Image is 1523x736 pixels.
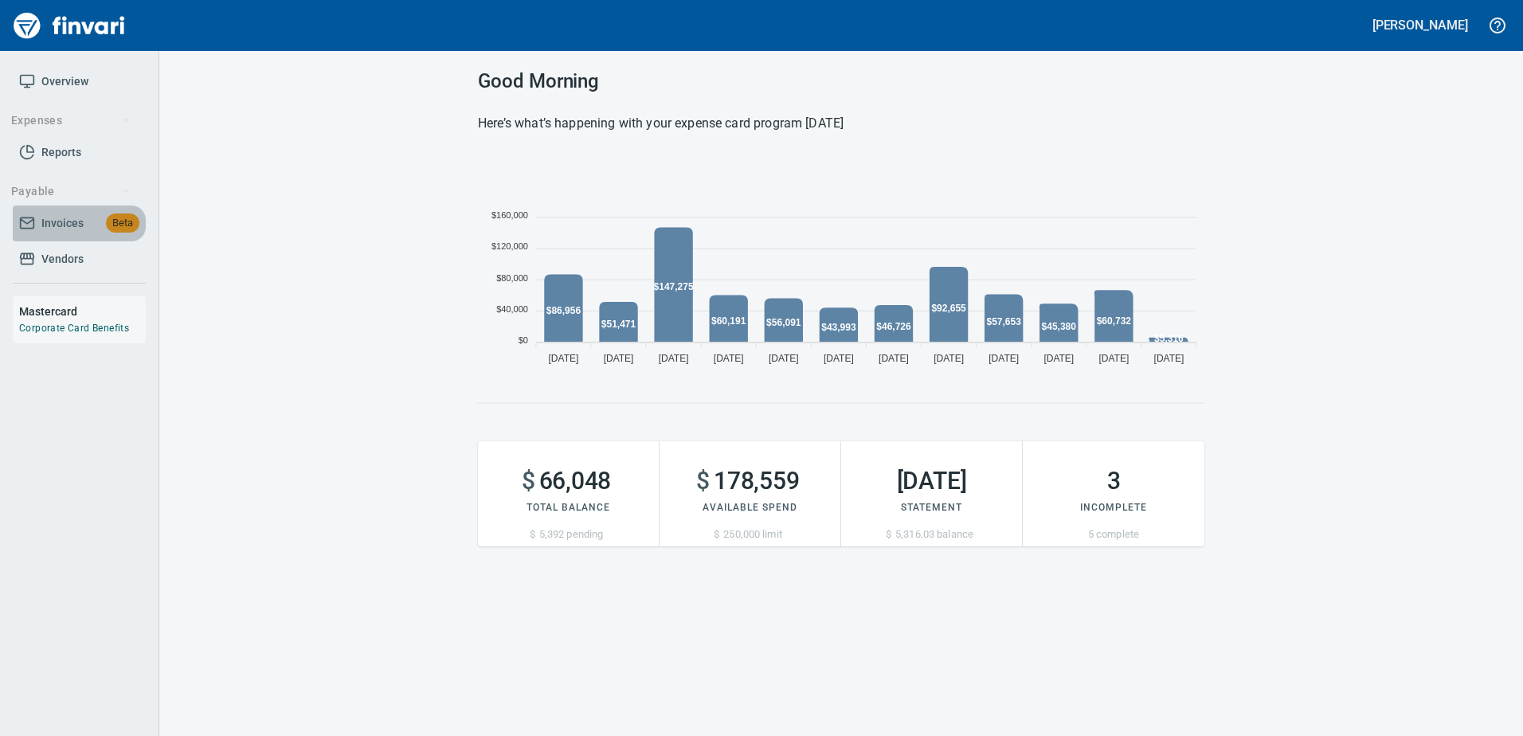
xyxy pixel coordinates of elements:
[478,112,1204,135] h6: Here’s what’s happening with your expense card program [DATE]
[41,213,84,233] span: Invoices
[989,353,1019,364] tspan: [DATE]
[11,182,131,202] span: Payable
[519,335,528,345] tspan: $0
[41,143,81,162] span: Reports
[41,72,88,92] span: Overview
[824,353,854,364] tspan: [DATE]
[478,70,1204,92] h3: Good Morning
[41,249,84,269] span: Vendors
[496,273,528,283] tspan: $80,000
[491,210,528,220] tspan: $160,000
[659,353,689,364] tspan: [DATE]
[1368,13,1472,37] button: [PERSON_NAME]
[1043,353,1074,364] tspan: [DATE]
[13,135,146,170] a: Reports
[934,353,964,364] tspan: [DATE]
[5,177,138,206] button: Payable
[19,323,129,334] a: Corporate Card Benefits
[714,353,744,364] tspan: [DATE]
[491,241,528,251] tspan: $120,000
[769,353,799,364] tspan: [DATE]
[1098,353,1129,364] tspan: [DATE]
[604,353,634,364] tspan: [DATE]
[13,241,146,277] a: Vendors
[13,206,146,241] a: InvoicesBeta
[106,214,139,233] span: Beta
[10,6,129,45] img: Finvari
[1154,353,1184,364] tspan: [DATE]
[1372,17,1468,33] h5: [PERSON_NAME]
[19,303,146,320] h6: Mastercard
[496,304,528,314] tspan: $40,000
[879,353,909,364] tspan: [DATE]
[11,111,131,131] span: Expenses
[13,64,146,100] a: Overview
[549,353,579,364] tspan: [DATE]
[5,106,138,135] button: Expenses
